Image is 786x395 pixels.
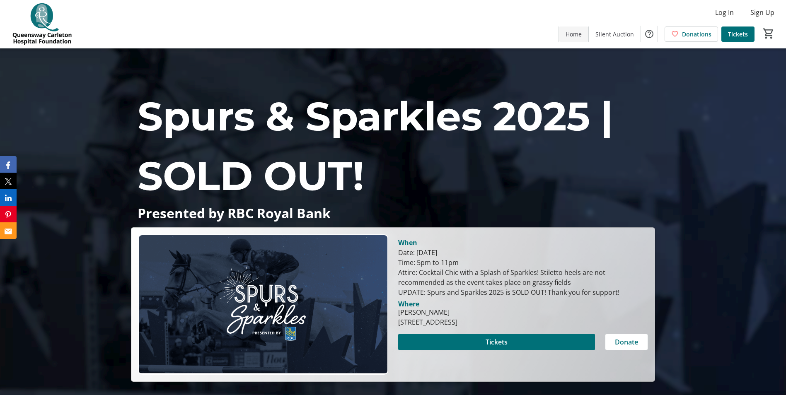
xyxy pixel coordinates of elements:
button: Sign Up [744,6,781,19]
button: Tickets [398,334,595,350]
button: Donate [605,334,648,350]
a: Home [559,26,588,42]
span: Home [566,30,582,39]
button: Log In [709,6,740,19]
img: QCH Foundation's Logo [5,3,79,45]
button: Cart [761,26,776,41]
a: Silent Auction [589,26,641,42]
img: Campaign CTA Media Photo [138,234,388,375]
button: Help [641,26,658,42]
div: [STREET_ADDRESS] [398,317,457,327]
span: Donate [615,337,638,347]
div: Where [398,301,419,307]
p: Presented by RBC Royal Bank [138,206,648,220]
span: Tickets [728,30,748,39]
div: Date: [DATE] Time: 5pm to 11pm Attire: Cocktail Chic with a Splash of Sparkles! Stiletto heels ar... [398,248,648,297]
a: Donations [665,26,718,42]
span: Spurs & Sparkles 2025 | SOLD OUT! [138,92,613,200]
span: Silent Auction [595,30,634,39]
a: Tickets [721,26,755,42]
div: [PERSON_NAME] [398,307,457,317]
div: When [398,238,417,248]
span: Sign Up [750,7,774,17]
span: Tickets [486,337,508,347]
span: Donations [682,30,711,39]
span: Log In [715,7,734,17]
